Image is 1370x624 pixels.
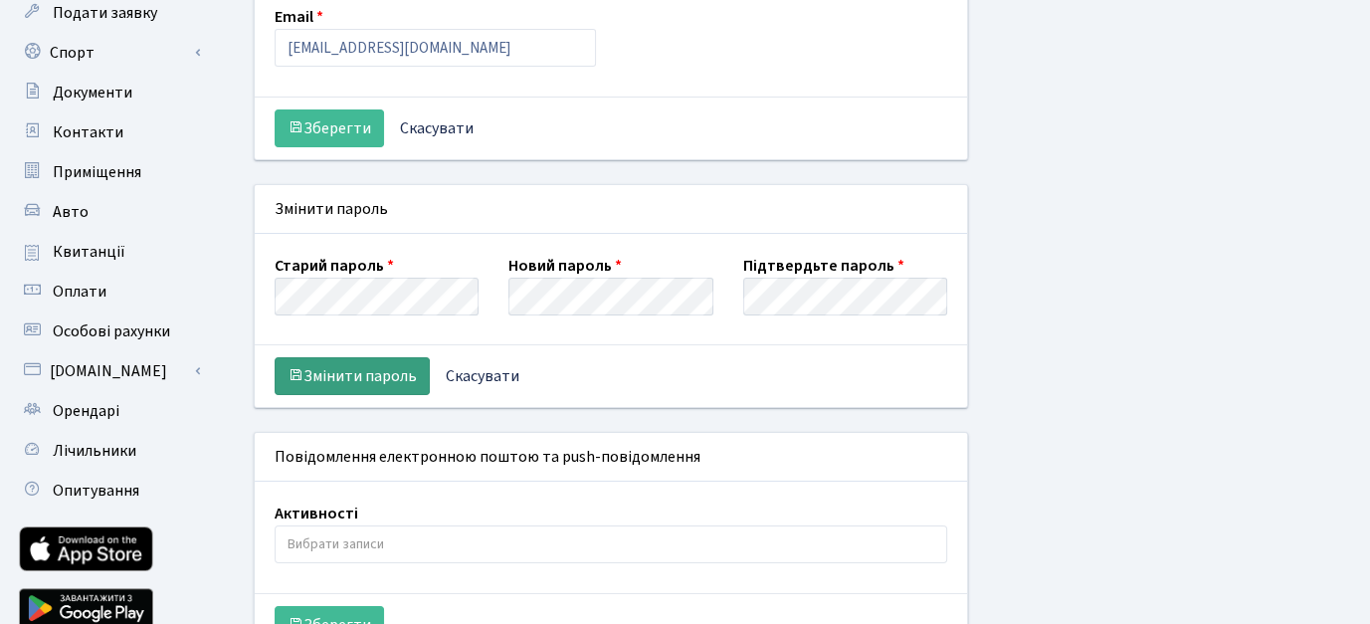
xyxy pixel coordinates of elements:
label: Новий пароль [508,254,622,278]
span: Контакти [53,121,123,143]
span: Авто [53,201,89,223]
input: Вибрати записи [276,526,947,562]
a: Орендарі [10,391,209,431]
div: Повідомлення електронною поштою та push-повідомлення [255,433,967,482]
a: Особові рахунки [10,312,209,351]
a: Скасувати [387,109,487,147]
a: Авто [10,192,209,232]
a: Спорт [10,33,209,73]
label: Підтвердьте пароль [743,254,904,278]
button: Зберегти [275,109,384,147]
span: Документи [53,82,132,104]
a: Приміщення [10,152,209,192]
button: Змінити пароль [275,357,430,395]
div: Змінити пароль [255,185,967,234]
span: Оплати [53,281,106,303]
a: Скасувати [433,357,532,395]
label: Email [275,5,323,29]
span: Лічильники [53,440,136,462]
a: Документи [10,73,209,112]
span: Приміщення [53,161,141,183]
span: Подати заявку [53,2,157,24]
label: Старий пароль [275,254,394,278]
a: Квитанції [10,232,209,272]
span: Опитування [53,480,139,502]
a: Контакти [10,112,209,152]
label: Активності [275,502,358,525]
a: [DOMAIN_NAME] [10,351,209,391]
span: Орендарі [53,400,119,422]
a: Оплати [10,272,209,312]
span: Квитанції [53,241,125,263]
a: Опитування [10,471,209,511]
a: Лічильники [10,431,209,471]
span: Особові рахунки [53,320,170,342]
